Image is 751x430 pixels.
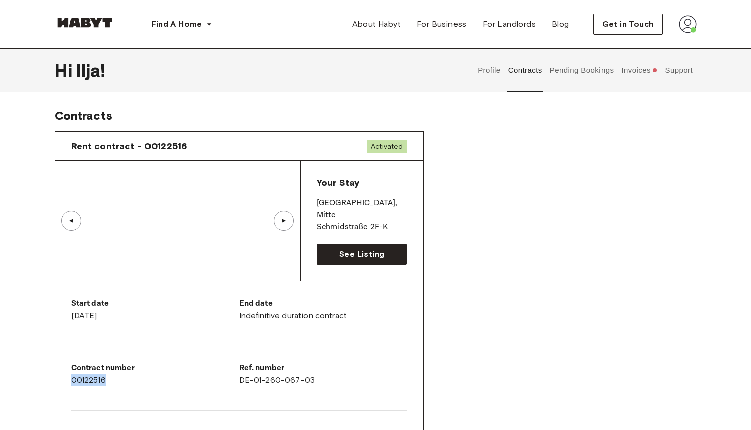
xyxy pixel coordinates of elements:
[664,48,694,92] button: Support
[593,14,663,35] button: Get in Touch
[417,18,467,30] span: For Business
[71,362,239,374] p: Contract number
[507,48,543,92] button: Contracts
[474,48,697,92] div: user profile tabs
[71,298,239,322] div: [DATE]
[620,48,659,92] button: Invoices
[239,298,407,322] div: Indefinitive duration contract
[143,14,220,34] button: Find A Home
[548,48,615,92] button: Pending Bookings
[71,298,239,310] p: Start date
[483,18,536,30] span: For Landlords
[352,18,401,30] span: About Habyt
[477,48,502,92] button: Profile
[475,14,544,34] a: For Landlords
[55,108,112,123] span: Contracts
[344,14,409,34] a: About Habyt
[409,14,475,34] a: For Business
[317,221,407,233] p: Schmidstraße 2F-K
[55,161,300,281] img: Image of the room
[55,60,76,81] span: Hi
[552,18,569,30] span: Blog
[71,362,239,386] div: 00122516
[76,60,106,81] span: Ilja !
[66,218,76,224] div: ▲
[239,362,407,374] p: Ref. number
[679,15,697,33] img: avatar
[279,218,289,224] div: ▲
[239,362,407,386] div: DE-01-260-067-03
[55,18,115,28] img: Habyt
[339,248,384,260] span: See Listing
[317,177,359,188] span: Your Stay
[71,140,187,152] span: Rent contract - 00122516
[151,18,202,30] span: Find A Home
[602,18,654,30] span: Get in Touch
[544,14,577,34] a: Blog
[367,140,407,153] span: Activated
[239,298,407,310] p: End date
[317,244,407,265] a: See Listing
[317,197,407,221] p: [GEOGRAPHIC_DATA] , Mitte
